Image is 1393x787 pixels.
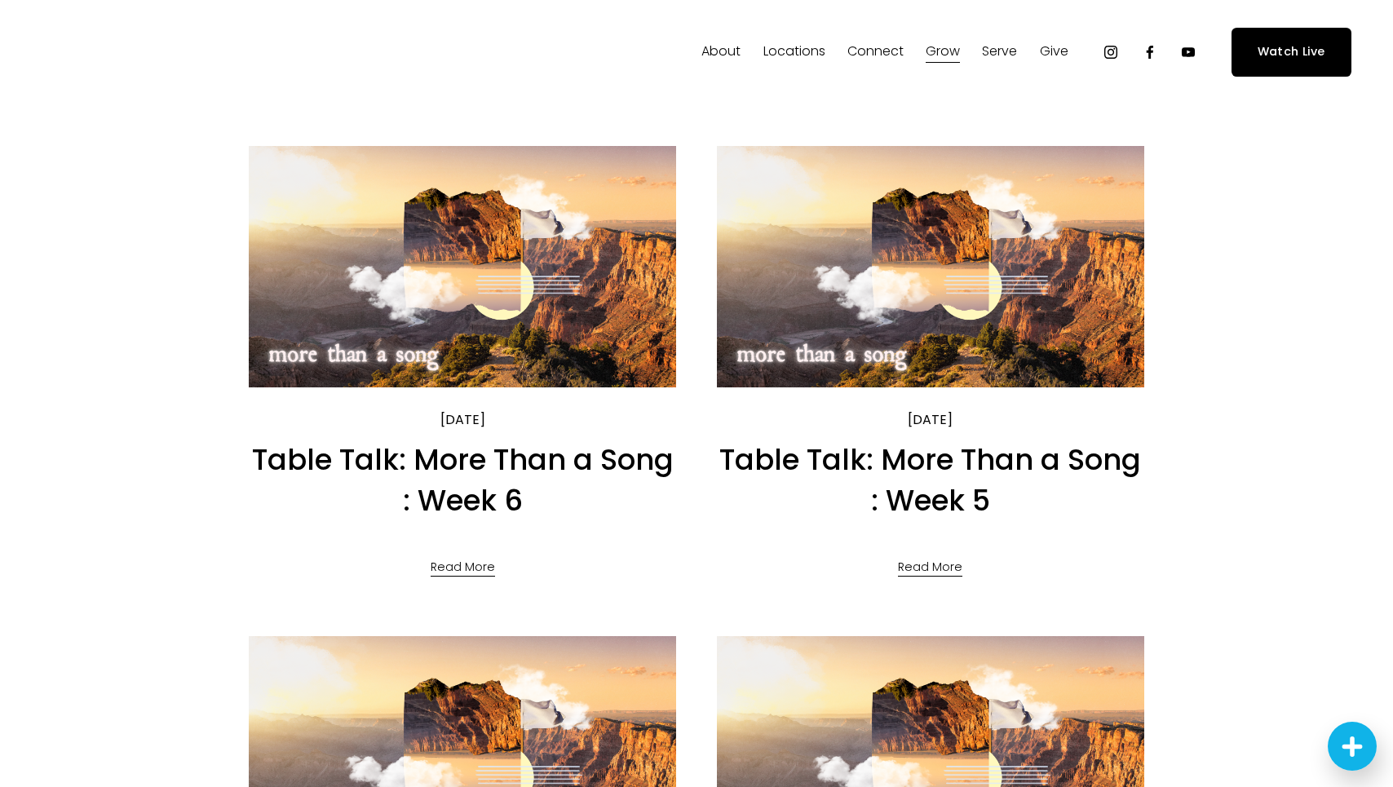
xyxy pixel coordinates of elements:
a: Read More [898,545,962,579]
span: Give [1040,40,1068,64]
a: folder dropdown [1040,39,1068,65]
time: [DATE] [440,412,485,427]
a: Facebook [1142,44,1158,60]
a: Read More [431,545,495,579]
a: Watch Live [1232,28,1351,76]
a: folder dropdown [982,39,1017,65]
a: folder dropdown [701,39,741,65]
img: Fellowship Memphis [42,36,269,69]
img: Table Talk: More Than a Song : Week 5 [714,145,1146,389]
a: folder dropdown [926,39,960,65]
a: YouTube [1180,44,1196,60]
a: Table Talk: More Than a Song : Week 6 [252,440,674,520]
time: [DATE] [908,412,953,427]
a: folder dropdown [763,39,825,65]
img: Table Talk: More Than a Song : Week 6 [247,145,679,389]
span: Grow [926,40,960,64]
span: Locations [763,40,825,64]
span: About [701,40,741,64]
span: Connect [847,40,904,64]
a: folder dropdown [847,39,904,65]
a: Table Talk: More Than a Song : Week 5 [719,440,1141,520]
span: Serve [982,40,1017,64]
a: Instagram [1103,44,1119,60]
